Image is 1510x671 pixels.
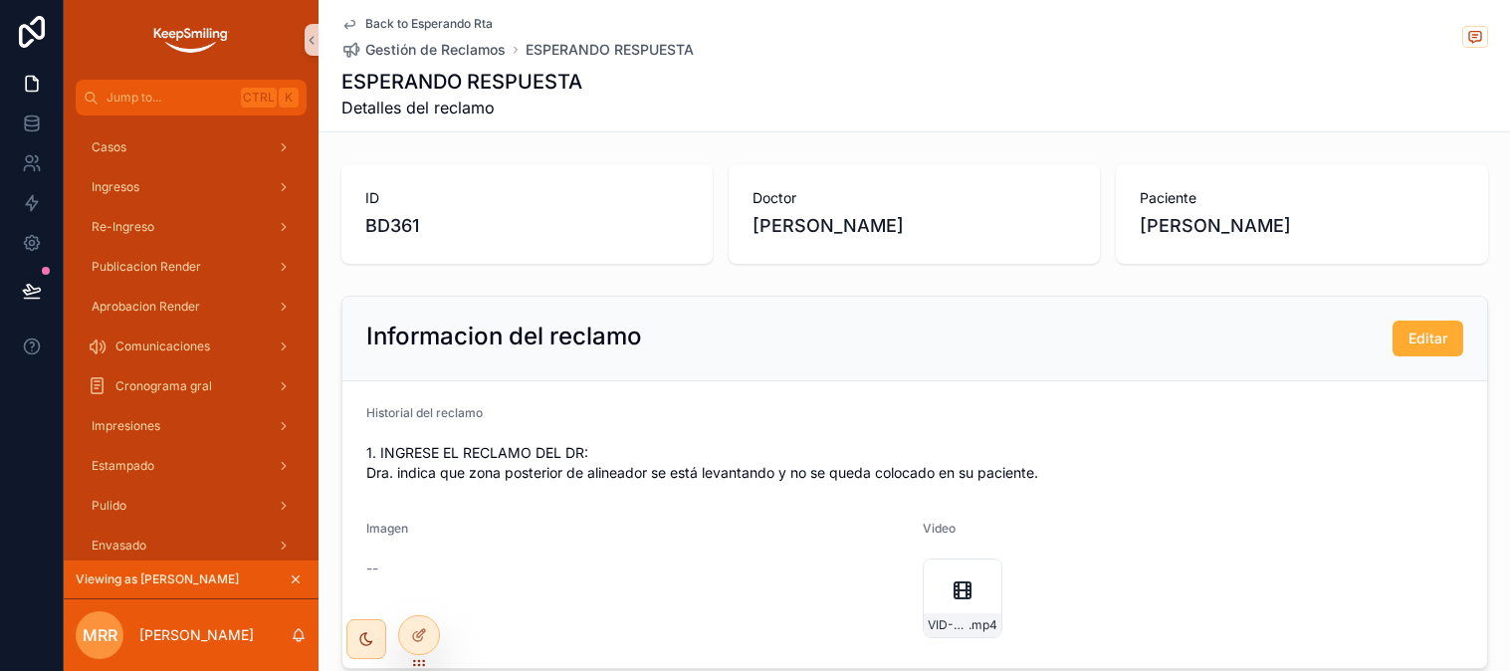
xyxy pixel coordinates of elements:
span: Video [923,521,956,536]
span: BD361 [365,212,689,240]
span: Jump to... [107,90,233,106]
span: .mp4 [969,617,997,633]
span: Detalles del reclamo [341,96,582,119]
span: Gestión de Reclamos [365,40,506,60]
a: Comunicaciones [76,329,307,364]
span: Comunicaciones [115,338,210,354]
h2: Informacion del reclamo [366,321,642,352]
a: Re-Ingreso [76,209,307,245]
span: Ingresos [92,179,139,195]
span: Envasado [92,538,146,554]
span: Historial del reclamo [366,405,483,420]
div: scrollable content [64,115,319,560]
p: [PERSON_NAME] [139,625,254,645]
a: Back to Esperando Rta [341,16,493,32]
span: Aprobacion Render [92,299,200,315]
span: Doctor [753,188,1076,208]
span: Publicacion Render [92,259,201,275]
span: [PERSON_NAME] [753,212,1076,240]
span: Paciente [1140,188,1463,208]
img: App logo [151,24,230,56]
span: Impresiones [92,418,160,434]
span: Casos [92,139,126,155]
span: -- [366,559,378,578]
a: Cronograma gral [76,368,307,404]
button: Jump to...CtrlK [76,80,307,115]
span: Pulido [92,498,126,514]
a: Envasado [76,528,307,563]
span: Editar [1408,329,1447,348]
h1: ESPERANDO RESPUESTA [341,68,582,96]
span: 1. INGRESE EL RECLAMO DEL DR: Dra. indica que zona posterior de alineador se está levantando y no... [366,443,1463,483]
span: [PERSON_NAME] [1140,212,1463,240]
span: Viewing as [PERSON_NAME] [76,571,239,587]
a: Impresiones [76,408,307,444]
span: Imagen [366,521,408,536]
a: Ingresos [76,169,307,205]
span: MRR [83,623,117,647]
a: Pulido [76,488,307,524]
span: Cronograma gral [115,378,212,394]
a: Estampado [76,448,307,484]
span: Back to Esperando Rta [365,16,493,32]
span: Ctrl [241,88,277,108]
a: Gestión de Reclamos [341,40,506,60]
button: Editar [1393,321,1463,356]
a: Aprobacion Render [76,289,307,325]
a: Publicacion Render [76,249,307,285]
span: ID [365,188,689,208]
span: VID-20250903-WA0025 [928,617,969,633]
a: ESPERANDO RESPUESTA [526,40,694,60]
span: Estampado [92,458,154,474]
a: Casos [76,129,307,165]
span: Re-Ingreso [92,219,154,235]
span: K [281,90,297,106]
